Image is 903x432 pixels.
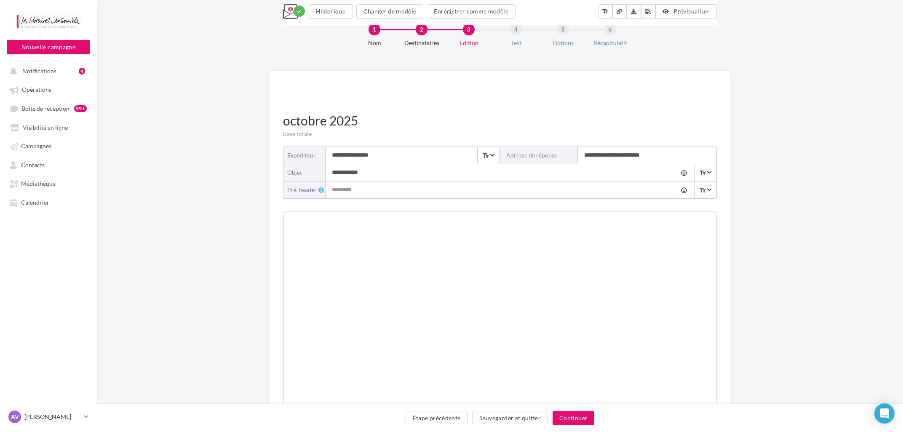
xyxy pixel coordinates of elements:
[553,411,594,425] button: Continuer
[283,112,717,130] div: octobre 2025
[5,101,92,116] a: Boîte de réception99+
[21,199,49,206] span: Calendrier
[673,8,710,15] span: Prévisualiser
[477,147,499,164] span: Select box activate
[406,411,468,425] button: Étape précédente
[604,24,616,35] div: 6
[674,164,694,181] button: tag_faces
[5,120,92,135] a: Visibilité en ligne
[5,157,92,172] a: Contacts
[347,39,401,47] div: Nom
[5,176,92,191] a: Médiathèque
[500,147,578,164] label: Adresse de réponse
[21,105,69,112] span: Boîte de réception
[283,130,717,138] div: Base totale
[21,161,45,168] span: Contacts
[21,143,51,150] span: Campagnes
[427,4,515,19] button: Enregistrer comme modèle
[74,105,87,112] div: 99+
[5,82,92,97] a: Opérations
[536,39,590,47] div: Options
[11,413,19,421] span: AV
[356,4,424,19] button: Changer de modèle
[5,138,92,153] a: Campagnes
[463,24,475,35] div: 3
[489,39,543,47] div: Test
[294,5,305,17] div: Modifications enregistrées
[296,8,302,14] i: check
[369,24,380,35] div: 1
[601,7,609,16] i: text_fields
[655,4,717,19] button: Prévisualiser
[23,124,68,131] span: Visibilité en ligne
[5,195,92,210] a: Calendrier
[22,67,56,75] span: Notifications
[309,4,353,19] button: Historique
[681,187,687,194] i: tag_faces
[699,186,706,195] i: text_fields
[681,170,687,176] i: tag_faces
[598,4,612,19] button: text_fields
[874,403,895,424] div: Open Intercom Messenger
[7,409,90,425] a: AV [PERSON_NAME]
[699,169,706,177] i: text_fields
[395,39,449,47] div: Destinataires
[694,181,716,198] span: Select box activate
[22,86,51,93] span: Opérations
[472,411,548,425] button: Sauvegarder et quitter
[694,164,716,181] span: Select box activate
[79,68,85,75] div: 4
[287,186,326,194] div: Pré-header
[482,152,489,160] i: text_fields
[557,24,569,35] div: 5
[5,63,88,78] button: Notifications 4
[24,413,80,421] p: [PERSON_NAME]
[287,168,319,177] div: objet
[7,40,90,54] button: Nouvelle campagne
[583,39,637,47] div: Récapitulatif
[674,181,694,198] button: tag_faces
[510,24,522,35] div: 4
[442,39,496,47] div: Edition
[287,151,319,160] div: Expéditeur
[21,180,56,187] span: Médiathèque
[416,24,427,35] div: 2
